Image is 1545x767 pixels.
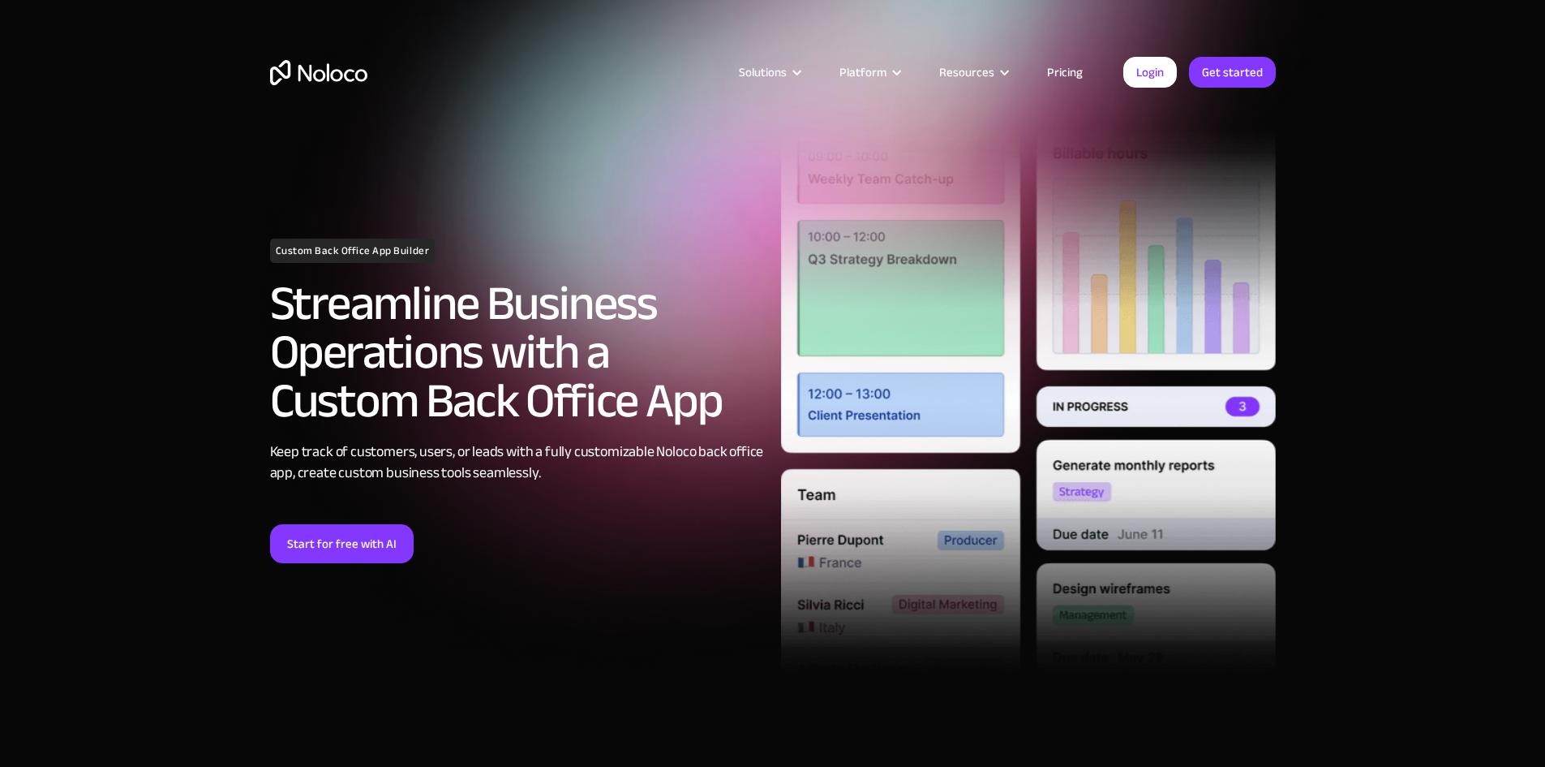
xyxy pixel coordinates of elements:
div: Resources [919,62,1027,83]
div: Platform [839,62,886,83]
div: Solutions [739,62,787,83]
a: Get started [1189,57,1276,88]
div: Platform [819,62,919,83]
h2: Streamline Business Operations with a Custom Back Office App [270,279,765,425]
a: Start for free with AI [270,524,414,563]
h1: Custom Back Office App Builder [270,239,436,263]
a: home [270,60,367,85]
div: Keep track of customers, users, or leads with a fully customizable Noloco back office app, create... [270,442,765,484]
a: Pricing [1027,62,1103,83]
div: Resources [939,62,994,83]
div: Solutions [719,62,819,83]
a: Login [1123,57,1177,88]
